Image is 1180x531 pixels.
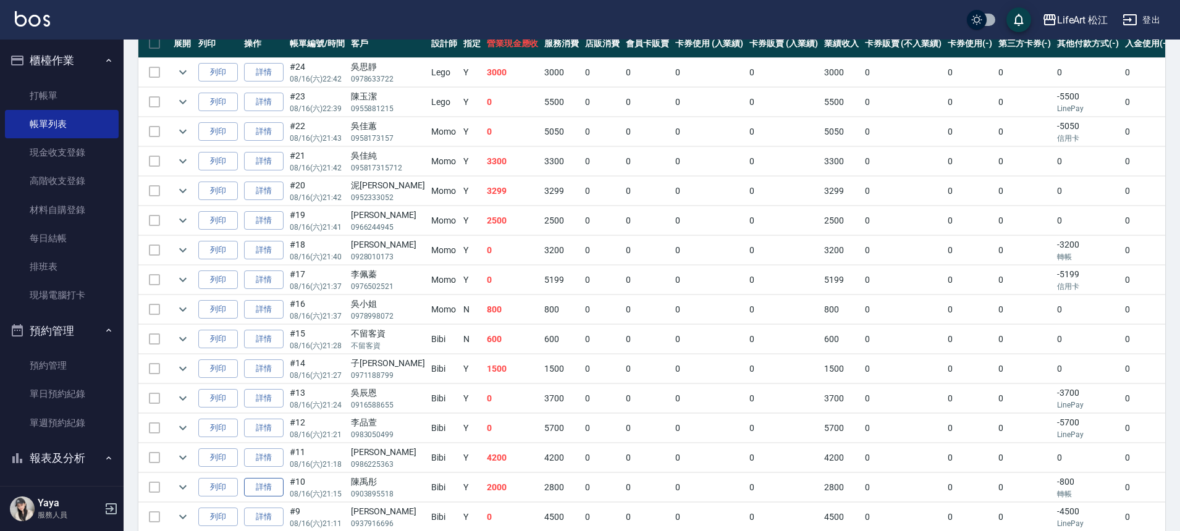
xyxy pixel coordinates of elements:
[672,236,747,265] td: 0
[460,265,484,295] td: Y
[5,253,119,281] a: 排班表
[862,177,945,206] td: 0
[484,265,542,295] td: 0
[1054,325,1122,354] td: 0
[623,177,672,206] td: 0
[995,265,1055,295] td: 0
[821,88,862,117] td: 5500
[5,315,119,347] button: 預約管理
[746,265,821,295] td: 0
[484,295,542,324] td: 800
[290,340,345,351] p: 08/16 (六) 21:28
[541,384,582,413] td: 3700
[174,419,192,437] button: expand row
[290,281,345,292] p: 08/16 (六) 21:37
[995,117,1055,146] td: 0
[945,88,995,117] td: 0
[5,196,119,224] a: 材料自購登錄
[541,147,582,176] td: 3300
[351,238,425,251] div: [PERSON_NAME]
[945,354,995,383] td: 0
[995,325,1055,354] td: 0
[1054,29,1122,58] th: 其他付款方式(-)
[428,295,460,324] td: Momo
[198,359,238,378] button: 列印
[623,265,672,295] td: 0
[198,330,238,349] button: 列印
[1054,295,1122,324] td: 0
[351,133,425,144] p: 0958173157
[351,103,425,114] p: 0955881215
[582,58,623,87] td: 0
[351,311,425,322] p: 0978998072
[862,147,945,176] td: 0
[945,177,995,206] td: 0
[198,211,238,230] button: 列印
[351,268,425,281] div: 李佩蓁
[746,29,821,58] th: 卡券販賣 (入業績)
[198,270,238,290] button: 列印
[174,241,192,259] button: expand row
[541,206,582,235] td: 2500
[351,162,425,174] p: 095817315712
[672,295,747,324] td: 0
[460,29,484,58] th: 指定
[945,236,995,265] td: 0
[1122,354,1173,383] td: 0
[945,325,995,354] td: 0
[582,384,623,413] td: 0
[351,192,425,203] p: 0952333052
[174,359,192,378] button: expand row
[623,384,672,413] td: 0
[1122,177,1173,206] td: 0
[351,298,425,311] div: 吳小姐
[174,300,192,319] button: expand row
[10,496,35,521] img: Person
[1118,9,1165,31] button: 登出
[672,354,747,383] td: 0
[484,236,542,265] td: 0
[1054,236,1122,265] td: -3200
[1122,147,1173,176] td: 0
[484,177,542,206] td: 3299
[484,325,542,354] td: 600
[351,370,425,381] p: 0971188799
[428,58,460,87] td: Lego
[746,177,821,206] td: 0
[351,209,425,222] div: [PERSON_NAME]
[287,265,348,295] td: #17
[995,295,1055,324] td: 0
[351,327,425,340] div: 不留客資
[174,182,192,200] button: expand row
[15,11,50,27] img: Logo
[5,380,119,408] a: 單日預約紀錄
[582,177,623,206] td: 0
[945,29,995,58] th: 卡券使用(-)
[582,295,623,324] td: 0
[623,117,672,146] td: 0
[746,295,821,324] td: 0
[1054,117,1122,146] td: -5050
[5,110,119,138] a: 帳單列表
[484,206,542,235] td: 2500
[174,270,192,289] button: expand row
[198,122,238,141] button: 列印
[623,236,672,265] td: 0
[1122,117,1173,146] td: 0
[198,152,238,171] button: 列印
[1122,29,1173,58] th: 入金使用(-)
[1054,206,1122,235] td: 0
[428,265,460,295] td: Momo
[244,93,284,112] a: 詳情
[287,325,348,354] td: #15
[287,117,348,146] td: #22
[672,117,747,146] td: 0
[198,478,238,497] button: 列印
[541,295,582,324] td: 800
[287,354,348,383] td: #14
[428,88,460,117] td: Lego
[5,281,119,309] a: 現場電腦打卡
[460,147,484,176] td: Y
[821,177,862,206] td: 3299
[244,182,284,201] a: 詳情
